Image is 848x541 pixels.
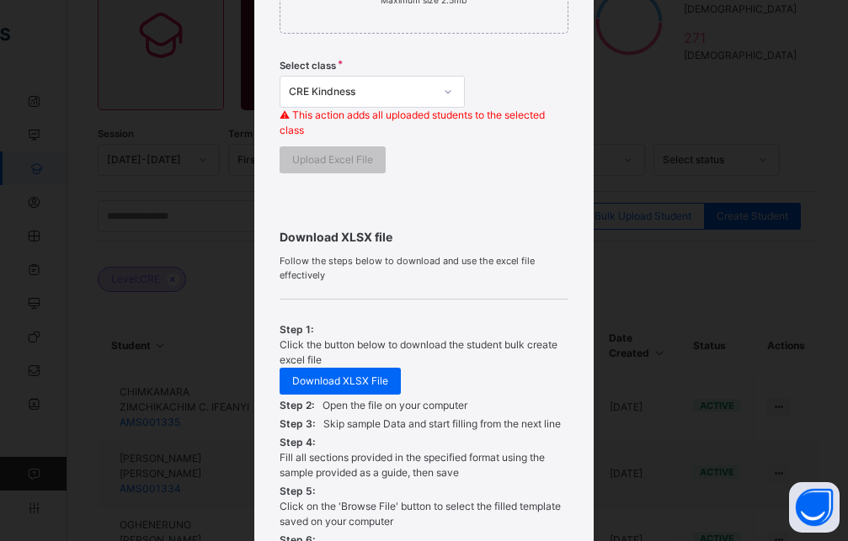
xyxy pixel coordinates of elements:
p: ⚠ This action adds all uploaded students to the selected class [280,108,568,138]
p: Open the file on your computer [323,398,467,413]
div: CRE Kindness [289,84,434,99]
span: Step 4: [280,435,315,450]
span: Upload Excel File [292,152,373,167]
button: Open asap [789,482,840,533]
p: Skip sample Data and start filling from the next line [323,416,561,432]
span: Step 5: [280,484,315,499]
span: Step 3: [280,416,315,432]
span: Step 1: [280,322,313,337]
span: Select class [280,59,336,73]
span: Step 2: [280,398,314,413]
span: Follow the steps below to download and use the excel file effectively [280,254,568,282]
span: Download XLSX file [280,228,568,246]
p: Click the button below to download the student bulk create excel file [280,337,568,368]
p: Fill all sections provided in the specified format using the sample provided as a guide, then save [280,450,568,480]
span: Download XLSX File [292,374,388,389]
p: Click on the 'Browse File' button to select the filled template saved on your computer [280,499,568,529]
